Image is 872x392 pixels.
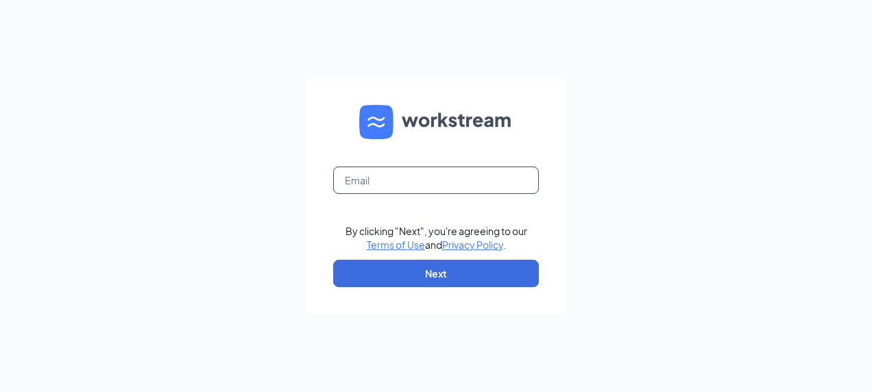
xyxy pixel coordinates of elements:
div: By clicking "Next", you're agreeing to our and . [346,224,527,252]
button: Next [333,260,539,287]
a: Terms of Use [367,238,425,251]
input: Email [333,167,539,194]
a: Privacy Policy [442,238,503,251]
img: WS logo and Workstream text [359,105,513,139]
